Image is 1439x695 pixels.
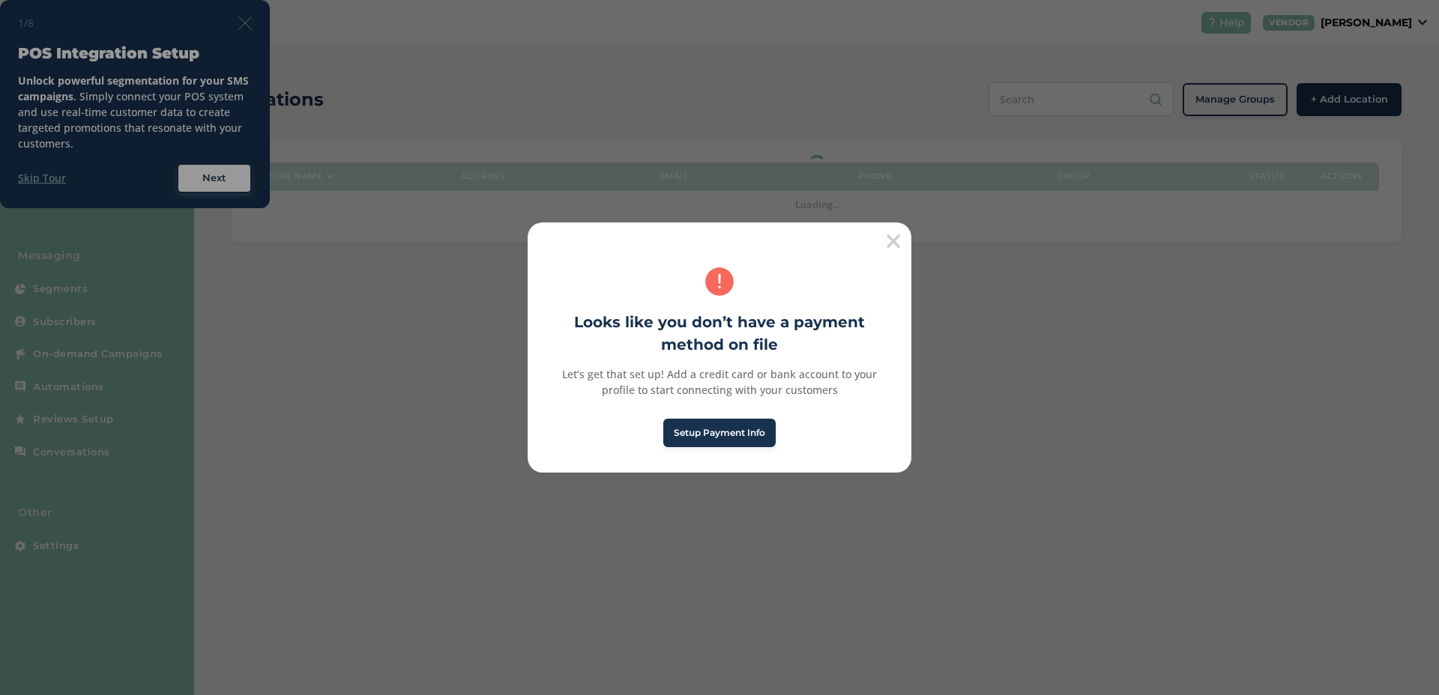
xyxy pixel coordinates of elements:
iframe: Chat Widget [1364,623,1439,695]
h2: Looks like you don’t have a payment method on file [528,311,911,356]
button: Setup Payment Info [663,419,776,447]
button: Close this dialog [875,222,911,258]
div: Let’s get that set up! Add a credit card or bank account to your profile to start connecting with... [544,366,894,398]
